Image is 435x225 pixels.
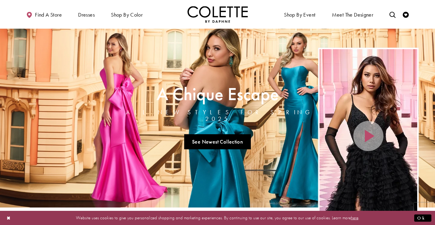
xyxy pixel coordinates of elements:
button: Submit Dialog [414,214,431,222]
span: Shop by color [111,12,143,18]
span: Shop By Event [282,6,317,23]
span: Shop By Event [284,12,315,18]
img: Colette by Daphne [188,6,248,23]
a: Find a store [25,6,63,23]
a: Meet the designer [330,6,375,23]
ul: Slider Links [117,132,318,152]
a: Toggle search [388,6,397,23]
span: Dresses [78,12,95,18]
span: Meet the designer [332,12,374,18]
span: Find a store [35,12,62,18]
span: Dresses [77,6,96,23]
a: here [351,215,358,221]
a: Visit Home Page [188,6,248,23]
button: Close Dialog [4,213,14,223]
a: See Newest Collection A Chique Escape All New Styles For Spring 2025 [184,134,251,149]
span: Shop by color [109,6,144,23]
p: Website uses cookies to give you personalized shopping and marketing experiences. By continuing t... [43,214,392,222]
a: Check Wishlist [401,6,410,23]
